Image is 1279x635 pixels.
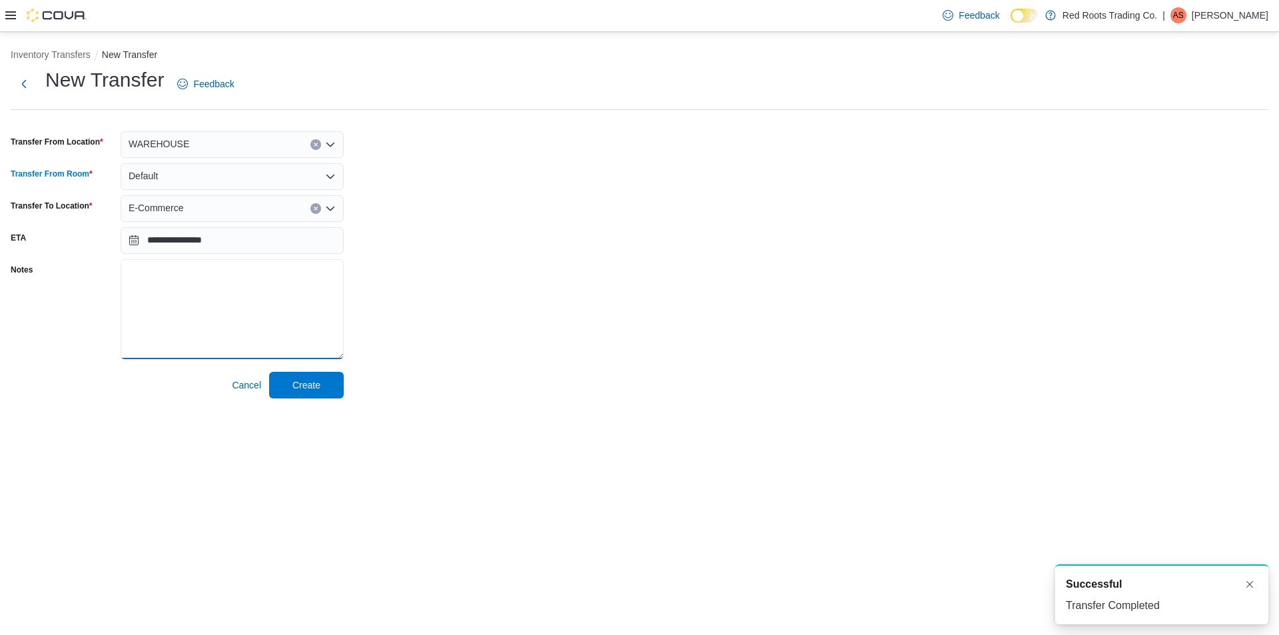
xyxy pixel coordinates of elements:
div: Alexander Schelasin [1170,7,1186,23]
label: Transfer To Location [11,201,92,211]
button: Open list of options [325,139,336,150]
button: Open list of options [325,171,336,182]
button: Clear input [310,139,321,150]
span: Create [292,378,320,392]
span: E-Commerce [129,200,183,216]
p: Red Roots Trading Co. [1063,7,1157,23]
input: Press the down key to open a popover containing a calendar. [121,227,344,254]
button: New Transfer [102,49,157,60]
button: Dismiss toast [1242,576,1258,592]
label: Transfer From Location [11,137,103,147]
span: Successful [1066,576,1122,592]
a: Feedback [937,2,1005,29]
span: Feedback [193,77,234,91]
label: Notes [11,265,33,275]
span: WAREHOUSE [129,136,189,152]
label: Transfer From Room [11,169,93,179]
button: Inventory Transfers [11,49,91,60]
button: Next [11,71,37,97]
button: Clear input [310,203,321,214]
nav: An example of EuiBreadcrumbs [11,48,1268,64]
div: Transfer Completed [1066,598,1258,614]
div: Notification [1066,576,1258,592]
span: Default [129,168,158,184]
label: ETA [11,233,26,243]
img: Cova [27,9,87,22]
p: [PERSON_NAME] [1192,7,1268,23]
span: Cancel [232,378,261,392]
a: Feedback [172,71,239,97]
span: Feedback [959,9,999,22]
input: Dark Mode [1011,9,1039,23]
h1: New Transfer [45,67,164,93]
span: AS [1173,7,1184,23]
p: | [1162,7,1165,23]
button: Cancel [226,372,266,398]
button: Open list of options [325,203,336,214]
button: Create [269,372,344,398]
